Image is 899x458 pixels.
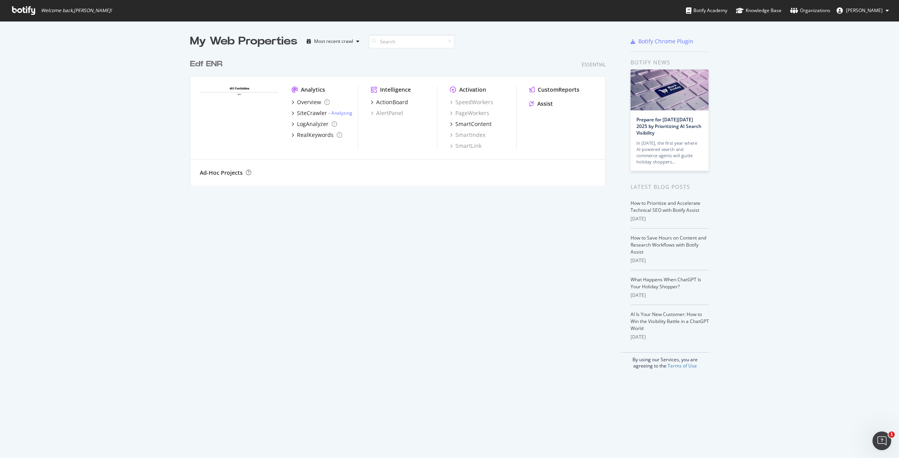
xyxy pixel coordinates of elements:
[537,100,553,108] div: Assist
[872,431,891,450] iframe: Intercom live chat
[631,215,709,222] div: [DATE]
[631,257,709,264] div: [DATE]
[631,183,709,191] div: Latest Blog Posts
[297,120,329,128] div: LogAnalyzer
[41,7,112,14] span: Welcome back, [PERSON_NAME] !
[291,98,330,106] a: Overview
[291,131,342,139] a: RealKeywords
[291,109,352,117] a: SiteCrawler- Analyzing
[631,334,709,341] div: [DATE]
[846,7,883,14] span: Florian Fouillouse
[631,200,700,213] a: How to Prioritize and Accelerate Technical SEO with Botify Assist
[668,362,697,369] a: Terms of Use
[200,86,279,149] img: edf-solutions-solaires.com
[380,86,411,94] div: Intelligence
[297,98,321,106] div: Overview
[529,86,579,94] a: CustomReports
[329,110,352,116] div: -
[450,109,489,117] a: PageWorkers
[631,58,709,67] div: Botify news
[450,142,481,150] a: SmartLink
[450,120,492,128] a: SmartContent
[304,35,362,48] button: Most recent crawl
[455,120,492,128] div: SmartContent
[459,86,486,94] div: Activation
[631,37,693,45] a: Botify Chrome Plugin
[297,131,334,139] div: RealKeywords
[631,234,706,255] a: How to Save Hours on Content and Research Workflows with Botify Assist
[621,352,709,369] div: By using our Services, you are agreeing to the
[790,7,830,14] div: Organizations
[376,98,408,106] div: ActionBoard
[636,140,703,165] div: In [DATE], the first year where AI-powered search and commerce agents will guide holiday shoppers…
[331,110,352,116] a: Analyzing
[291,120,337,128] a: LogAnalyzer
[371,98,408,106] a: ActionBoard
[369,35,455,48] input: Search
[736,7,782,14] div: Knowledge Base
[301,86,325,94] div: Analytics
[538,86,579,94] div: CustomReports
[631,292,709,299] div: [DATE]
[686,7,727,14] div: Botify Academy
[582,61,606,68] div: Essential
[371,109,403,117] a: AlertPanel
[529,100,553,108] a: Assist
[314,39,353,44] div: Most recent crawl
[200,169,243,177] div: Ad-Hoc Projects
[888,431,895,438] span: 1
[297,109,327,117] div: SiteCrawler
[631,276,701,290] a: What Happens When ChatGPT Is Your Holiday Shopper?
[450,98,493,106] a: SpeedWorkers
[631,69,709,110] img: Prepare for Black Friday 2025 by Prioritizing AI Search Visibility
[450,131,485,139] a: SmartIndex
[638,37,693,45] div: Botify Chrome Plugin
[636,116,702,136] a: Prepare for [DATE][DATE] 2025 by Prioritizing AI Search Visibility
[631,311,709,332] a: AI Is Your New Customer: How to Win the Visibility Battle in a ChatGPT World
[190,59,226,70] a: Edf ENR
[190,59,222,70] div: Edf ENR
[190,49,612,186] div: grid
[190,34,297,49] div: My Web Properties
[830,4,895,17] button: [PERSON_NAME]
